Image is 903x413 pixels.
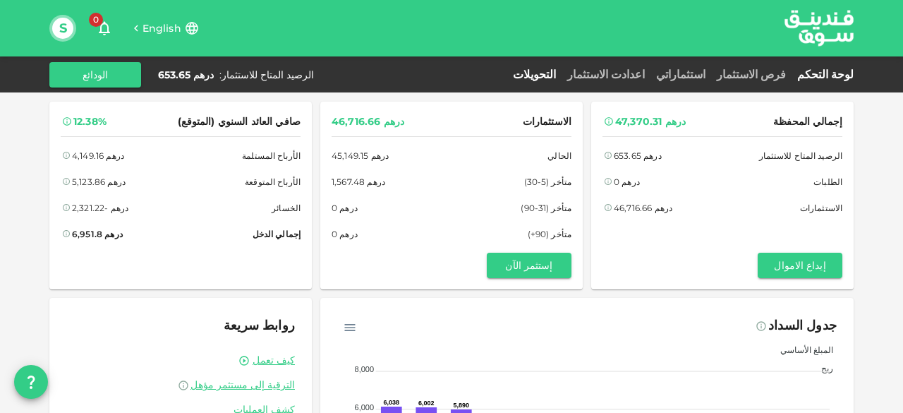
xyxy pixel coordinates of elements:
div: جدول السداد [768,315,837,337]
span: الحالي [547,148,571,163]
span: إجمالي الدخل [253,227,301,241]
span: الخسائر [272,200,301,215]
span: متأخر (31-90) [521,200,571,215]
div: درهم -2,321.22 [72,200,128,215]
a: اعدادت الاستثمار [562,68,650,81]
span: الأرباح المستلمة [242,148,301,163]
div: درهم 4,149.16 [72,148,124,163]
a: فرص الاستثمار [711,68,792,81]
div: درهم 46,716.66 [614,200,672,215]
div: درهم 47,370.31 [615,113,686,131]
button: إستثمر الآن [487,253,571,278]
img: logo [766,1,872,55]
div: درهم 1,567.48 [332,174,385,189]
button: question [14,365,48,399]
button: الودائع [49,62,141,88]
div: درهم 46,716.66 [332,113,404,131]
tspan: 6,000 [355,403,375,412]
div: درهم 5,123.86 [72,174,126,189]
span: الرصيد المتاح للاستثمار [759,148,842,163]
div: درهم 653.65 [614,148,662,163]
span: إجمالي المحفظة [773,113,842,131]
a: التحويلات [507,68,562,81]
span: الاستثمارات [800,200,842,215]
a: كيف تعمل [253,354,295,367]
span: متأخر (5-30) [524,174,571,189]
button: 0 [90,14,119,42]
div: درهم 6,951.8 [72,227,123,241]
div: درهم 45,149.15 [332,148,389,163]
span: الترقية إلى مستثمر مؤهل [190,378,295,391]
span: 0 [89,13,103,27]
a: logo [784,1,854,55]
span: الطلبات [813,174,842,189]
div: درهم 653.65 [158,68,214,82]
a: استثماراتي [650,68,711,81]
button: إيداع الاموال [758,253,842,278]
div: درهم 0 [332,200,358,215]
a: لوحة التحكم [792,68,854,81]
span: المبلغ الأساسي [770,345,833,355]
div: 12.38% [73,113,107,131]
span: الأرباح المتوقعة [245,174,301,189]
span: صافي العائد السنوي (المتوقع) [178,113,301,131]
div: درهم 0 [332,227,358,241]
tspan: 8,000 [355,365,375,373]
span: الاستثمارات [523,113,571,131]
div: الرصيد المتاح للاستثمار : [219,68,314,82]
div: درهم 0 [614,174,640,189]
span: English [143,22,181,35]
span: متأخر (90+) [528,227,571,241]
a: الترقية إلى مستثمر مؤهل [66,378,295,392]
span: ربح [811,363,833,373]
button: S [52,18,73,39]
span: روابط سريعة [224,318,295,333]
